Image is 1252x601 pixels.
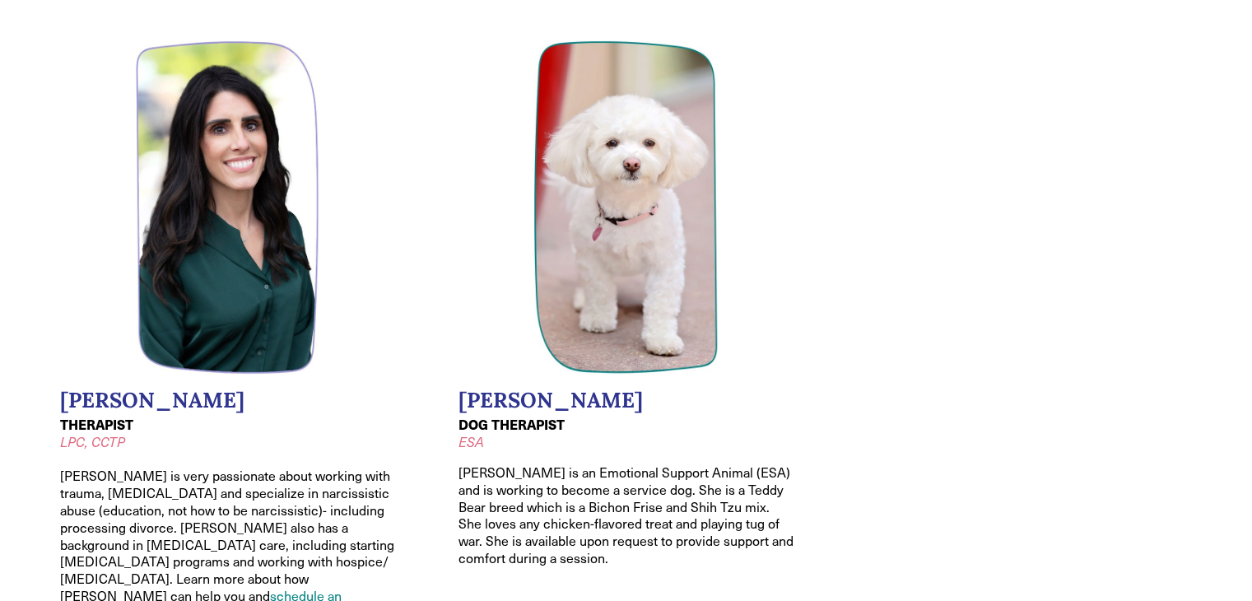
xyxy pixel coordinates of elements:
[60,415,133,434] strong: THERAPIST
[458,433,484,450] em: ESA
[458,388,794,413] h2: [PERSON_NAME]
[136,40,320,375] img: Headshot of Melissa Pacione
[458,415,565,434] strong: DOG THERAPIST
[533,40,718,375] img: Photo of Lulu Pawelski, ESA. She is a dog therapist at Ivy Lane Counseling
[458,464,794,567] p: [PERSON_NAME] is an Emotional Support Animal (ESA) and is working to become a service dog. She is...
[60,433,125,450] em: LPC, CCTP
[60,388,396,413] h2: [PERSON_NAME]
